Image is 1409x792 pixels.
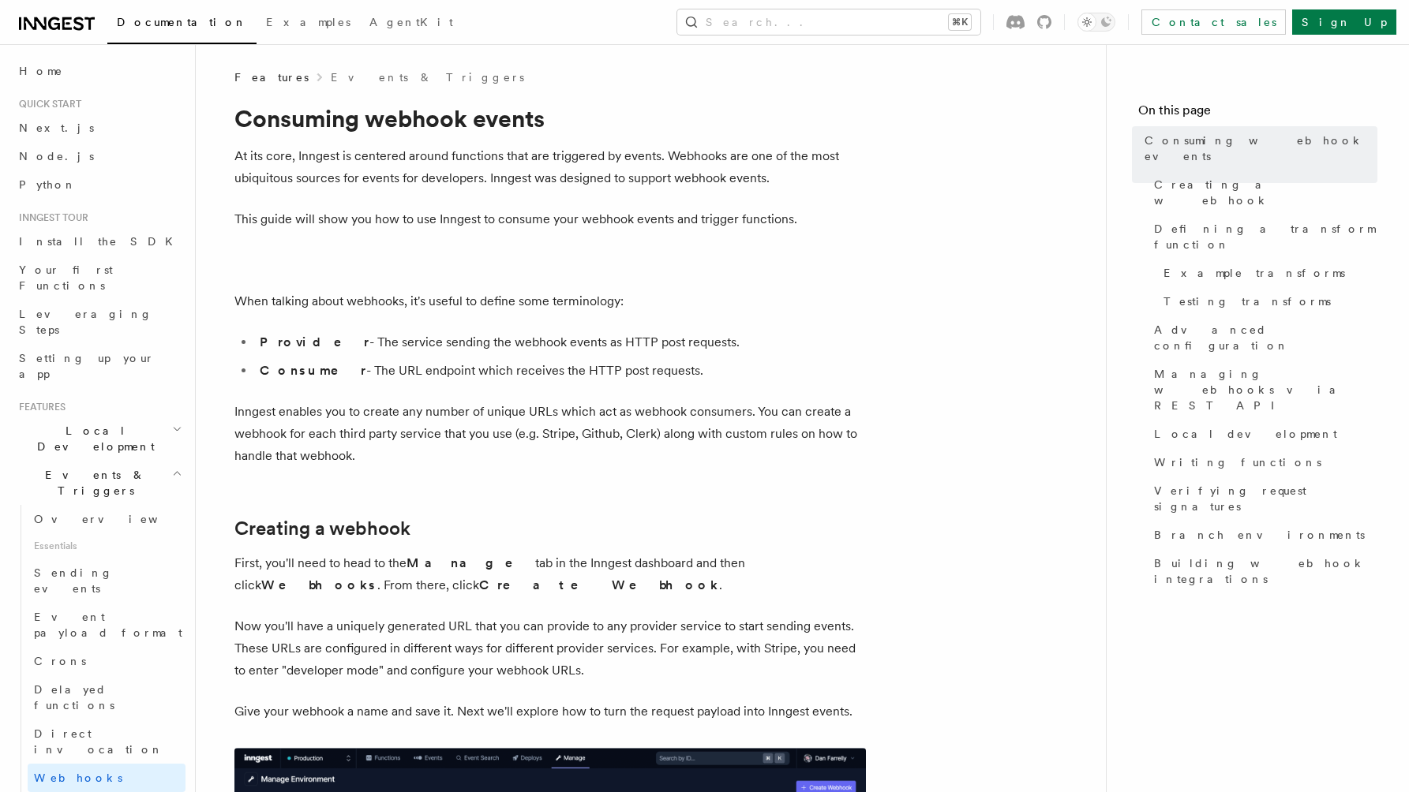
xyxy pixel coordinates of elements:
[1157,287,1377,316] a: Testing transforms
[19,178,77,191] span: Python
[28,647,185,675] a: Crons
[1138,101,1377,126] h4: On this page
[1164,293,1331,309] span: Testing transforms
[1148,215,1377,259] a: Defining a transform function
[34,683,114,712] span: Delayed functions
[407,555,535,570] strong: Manage
[1148,420,1377,448] a: Local development
[234,700,866,723] p: Give your webhook a name and save it. Next we'll explore how to turn the request payload into Inn...
[19,121,94,134] span: Next.js
[13,461,185,505] button: Events & Triggers
[28,505,185,533] a: Overview
[28,603,185,647] a: Event payload format
[1154,527,1365,543] span: Branch environments
[677,9,980,35] button: Search...⌘K
[1154,426,1337,442] span: Local development
[1138,126,1377,170] a: Consuming webhook events
[261,577,377,592] strong: Webhooks
[1148,476,1377,521] a: Verifying request signatures
[28,719,185,764] a: Direct invocation
[28,533,185,559] span: Essentials
[28,559,185,603] a: Sending events
[19,235,182,248] span: Install the SDK
[234,145,866,189] p: At its core, Inngest is centered around functions that are triggered by events. Webhooks are one ...
[34,566,113,595] span: Sending events
[360,5,463,43] a: AgentKit
[1145,133,1377,164] span: Consuming webhook events
[1154,221,1377,252] span: Defining a transform function
[13,227,185,256] a: Install the SDK
[34,727,163,756] span: Direct invocation
[13,211,88,224] span: Inngest tour
[266,16,350,28] span: Examples
[1148,549,1377,593] a: Building webhook integrations
[13,98,81,110] span: Quick start
[255,331,866,353] li: - The service sending the webhook events as HTTP post requests.
[13,423,172,454] span: Local Development
[13,417,185,461] button: Local Development
[13,114,185,142] a: Next.js
[234,290,866,312] p: When talking about webhooks, it's useful to define some terminology:
[234,552,866,596] p: First, you'll need to head to the tab in the Inngest dashboard and then click . From there, click .
[1154,454,1321,470] span: Writing functions
[1154,177,1377,208] span: Creating a webhook
[1154,555,1377,587] span: Building webhook integrations
[13,467,172,499] span: Events & Triggers
[13,300,185,344] a: Leveraging Steps
[1141,9,1286,35] a: Contact sales
[1292,9,1396,35] a: Sign Up
[1148,521,1377,549] a: Branch environments
[28,764,185,792] a: Webhooks
[1148,170,1377,215] a: Creating a webhook
[234,104,866,133] h1: Consuming webhook events
[234,517,410,540] a: Creating a webhook
[34,771,122,784] span: Webhooks
[1154,322,1377,353] span: Advanced configuration
[28,675,185,719] a: Delayed functions
[234,208,866,230] p: This guide will show you how to use Inngest to consume your webhook events and trigger functions.
[13,344,185,388] a: Setting up your app
[1154,366,1377,413] span: Managing webhooks via REST API
[19,150,94,163] span: Node.js
[13,170,185,199] a: Python
[260,363,366,378] strong: Consumer
[117,16,247,28] span: Documentation
[1148,448,1377,476] a: Writing functions
[234,615,866,682] p: Now you'll have a uniquely generated URL that you can provide to any provider service to start se...
[234,69,309,85] span: Features
[13,142,185,170] a: Node.js
[34,513,197,525] span: Overview
[234,401,866,467] p: Inngest enables you to create any number of unique URLs which act as webhook consumers. You can c...
[107,5,257,44] a: Documentation
[1164,265,1345,281] span: Example transforms
[1157,259,1377,287] a: Example transforms
[1154,483,1377,514] span: Verifying request signatures
[369,16,453,28] span: AgentKit
[19,263,113,292] span: Your first Functions
[260,334,369,349] strong: Provider
[13,57,185,85] a: Home
[19,308,152,336] span: Leveraging Steps
[13,256,185,300] a: Your first Functions
[257,5,360,43] a: Examples
[34,655,86,667] span: Crons
[1077,13,1115,32] button: Toggle dark mode
[13,401,66,413] span: Features
[19,63,63,79] span: Home
[34,611,182,639] span: Event payload format
[19,352,155,380] span: Setting up your app
[1148,360,1377,420] a: Managing webhooks via REST API
[949,14,971,30] kbd: ⌘K
[479,577,719,592] strong: Create Webhook
[255,360,866,382] li: - The URL endpoint which receives the HTTP post requests.
[1148,316,1377,360] a: Advanced configuration
[331,69,524,85] a: Events & Triggers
